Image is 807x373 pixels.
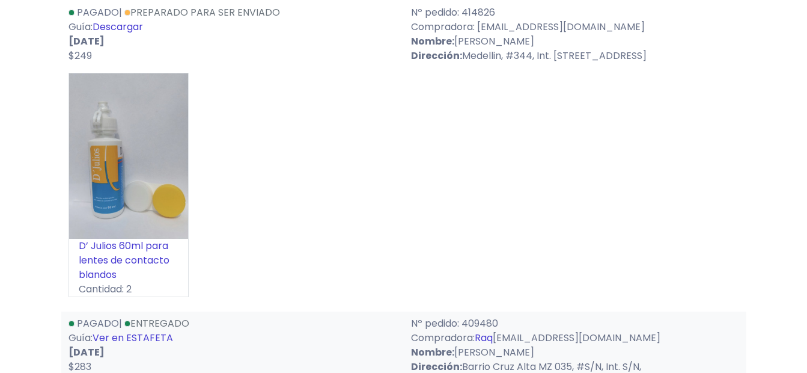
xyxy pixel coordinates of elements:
div: | Guía: [61,5,404,63]
strong: Nombre: [411,34,454,48]
strong: Nombre: [411,345,454,359]
a: Descargar [93,20,143,34]
a: Ver en ESTAFETA [93,331,173,345]
p: [DATE] [69,34,397,49]
span: $249 [69,49,92,63]
p: Nº pedido: 409480 [411,316,739,331]
a: Raq [475,331,493,345]
p: [PERSON_NAME] [411,345,739,360]
a: Entregado [124,316,189,330]
p: Medellin, #344, Int. [STREET_ADDRESS] [411,49,739,63]
span: Pagado [77,316,119,330]
img: small_1665600676632.jpeg [69,73,188,239]
strong: Dirección: [411,49,462,63]
p: Cantidad: 2 [69,282,188,297]
p: Compradora: [EMAIL_ADDRESS][DOMAIN_NAME] [411,331,739,345]
p: Compradora: [EMAIL_ADDRESS][DOMAIN_NAME] [411,20,739,34]
a: Preparado para ser enviado [124,5,280,19]
p: Nº pedido: 414826 [411,5,739,20]
span: Pagado [77,5,119,19]
p: [PERSON_NAME] [411,34,739,49]
p: [DATE] [69,345,397,360]
a: D’ Julios 60ml para lentes de contacto blandos [79,239,169,282]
